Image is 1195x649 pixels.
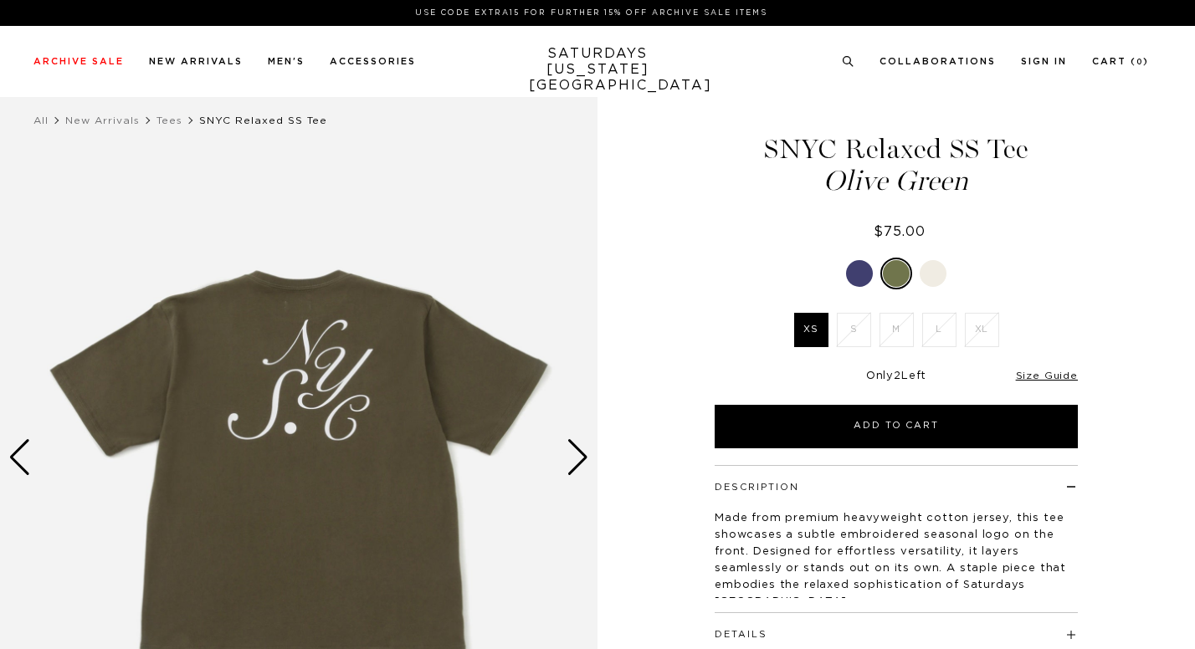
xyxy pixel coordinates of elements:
[794,313,828,347] label: XS
[715,483,799,492] button: Description
[330,57,416,66] a: Accessories
[567,439,589,476] div: Next slide
[199,115,327,125] span: SNYC Relaxed SS Tee
[40,7,1142,19] p: Use Code EXTRA15 for Further 15% Off Archive Sale Items
[1136,59,1143,66] small: 0
[715,405,1078,448] button: Add to Cart
[529,46,667,94] a: SATURDAYS[US_STATE][GEOGRAPHIC_DATA]
[33,57,124,66] a: Archive Sale
[715,510,1078,611] p: Made from premium heavyweight cotton jersey, this tee showcases a subtle embroidered seasonal log...
[712,135,1080,195] h1: SNYC Relaxed SS Tee
[712,167,1080,195] span: Olive Green
[156,115,182,125] a: Tees
[1021,57,1067,66] a: Sign In
[268,57,305,66] a: Men's
[1016,370,1078,381] a: Size Guide
[8,439,31,476] div: Previous slide
[880,57,996,66] a: Collaborations
[149,57,243,66] a: New Arrivals
[65,115,140,125] a: New Arrivals
[715,630,767,639] button: Details
[1092,57,1149,66] a: Cart (0)
[715,370,1078,384] div: Only Left
[894,370,901,381] span: 2
[874,225,926,238] span: $75.00
[33,115,49,125] a: All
